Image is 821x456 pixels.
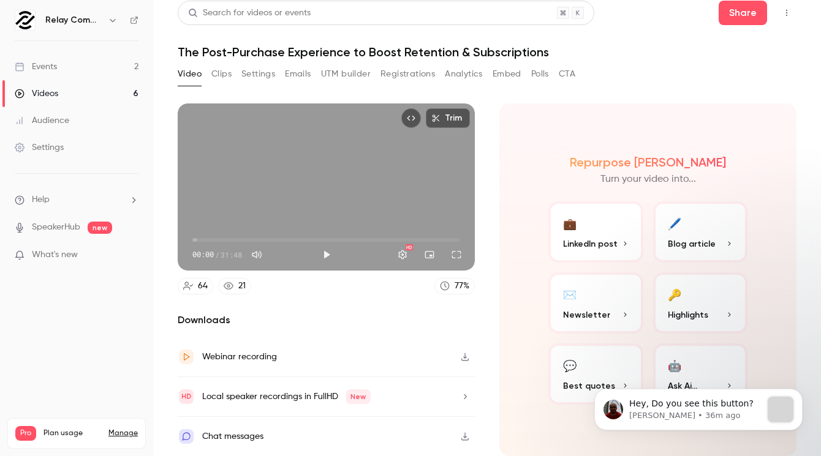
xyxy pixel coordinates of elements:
span: Plan usage [44,428,101,438]
button: 🔑Highlights [653,272,748,334]
div: Webinar recording [202,349,277,364]
span: Highlights [668,308,708,321]
p: Turn your video into... [600,172,696,187]
div: 21 [238,280,246,293]
span: Newsletter [563,308,610,321]
div: Events [15,61,57,73]
div: 🔑 [668,285,681,304]
button: UTM builder [321,64,371,84]
button: Turn on miniplayer [417,242,442,267]
div: Local speaker recordings in FullHD [202,389,371,404]
div: Audience [15,114,69,127]
button: Video [178,64,202,84]
button: Polls [531,64,549,84]
div: Chat messages [202,429,263,444]
button: Full screen [444,242,469,267]
div: 🤖 [668,356,681,375]
a: 64 [178,278,213,294]
span: new [88,222,112,234]
button: 💼LinkedIn post [548,201,643,263]
a: Manage [108,428,138,438]
button: Embed [493,64,521,84]
div: Settings [15,141,64,154]
a: 21 [218,278,251,294]
button: Settings [390,242,415,267]
button: ✉️Newsletter [548,272,643,334]
h2: Downloads [178,313,475,327]
button: Emails [285,64,311,84]
span: New [346,389,371,404]
div: 🖊️ [668,214,681,233]
span: / [215,249,219,260]
div: ✉️ [563,285,577,304]
button: 💬Best quotes [548,343,643,405]
button: Trim [426,108,470,128]
span: 31:48 [221,249,242,260]
button: Embed video [401,108,421,128]
button: Top Bar Actions [777,3,796,23]
a: 77% [434,278,475,294]
div: Search for videos or events [188,7,311,20]
button: Mute [244,242,269,267]
button: 🖊️Blog article [653,201,748,263]
span: What's new [32,249,78,261]
img: Relay Commerce [15,10,35,30]
button: Share [719,1,767,25]
button: 🤖Ask Ai... [653,343,748,405]
button: Play [314,242,339,267]
span: Help [32,193,50,206]
div: 64 [198,280,208,293]
button: Registrations [380,64,435,84]
h1: The Post-Purchase Experience to Boost Retention & Subscriptions [178,45,796,59]
button: Analytics [445,64,483,84]
div: 00:00 [192,249,242,260]
div: 77 % [455,280,469,293]
div: 💬 [563,356,577,375]
span: Blog article [668,237,716,250]
button: Settings [241,64,275,84]
span: Pro [15,426,36,441]
h2: Repurpose [PERSON_NAME] [570,155,726,170]
div: Videos [15,88,58,100]
button: Clips [211,64,232,84]
span: Best quotes [563,379,615,392]
a: SpeakerHub [32,221,80,234]
h6: Relay Commerce [45,14,103,26]
button: CTA [559,64,575,84]
span: 00:00 [192,249,214,260]
div: 💼 [563,214,577,233]
li: help-dropdown-opener [15,193,138,206]
span: LinkedIn post [563,237,618,250]
iframe: Intercom notifications message [576,364,821,450]
div: HD [406,244,413,250]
